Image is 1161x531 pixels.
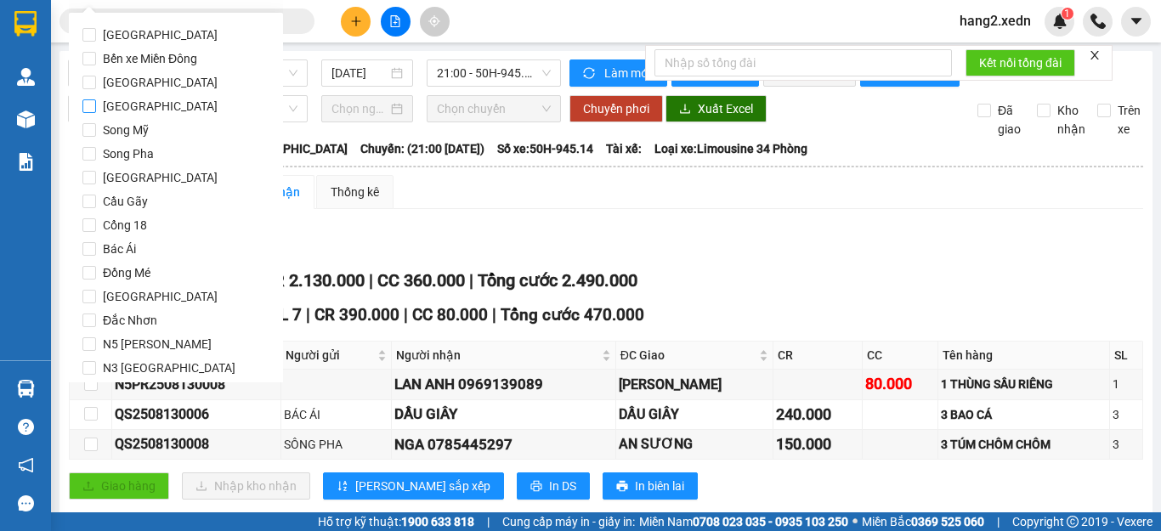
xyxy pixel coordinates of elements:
[17,380,35,398] img: warehouse-icon
[469,270,473,291] span: |
[604,64,654,82] span: Làm mới
[941,435,1106,454] div: 3 TÚM CHÔM CHÔM
[938,342,1109,370] th: Tên hàng
[420,7,450,37] button: aim
[17,153,35,171] img: solution-icon
[501,305,644,325] span: Tổng cước 470.000
[96,308,164,332] span: Đắc Nhơn
[428,15,440,27] span: aim
[18,457,34,473] span: notification
[341,7,371,37] button: plus
[865,372,936,396] div: 80.000
[502,512,635,531] span: Cung cấp máy in - giấy in:
[96,285,224,308] span: [GEOGRAPHIC_DATA]
[693,515,848,528] strong: 0708 023 035 - 0935 103 250
[654,49,952,76] input: Nhập số tổng đài
[1067,516,1079,528] span: copyright
[18,495,34,511] span: message
[404,305,408,325] span: |
[1111,101,1147,138] span: Trên xe
[96,71,224,94] span: [GEOGRAPHIC_DATA]
[96,189,155,213] span: Cầu Gãy
[394,373,613,396] div: LAN ANH 0969139089
[14,11,37,37] img: logo-vxr
[616,480,628,494] span: printer
[355,477,490,495] span: [PERSON_NAME] sắp xếp
[1089,49,1101,61] span: close
[284,435,388,454] div: SÔNG PHA
[331,64,388,82] input: 13/08/2025
[389,15,401,27] span: file-add
[1113,375,1140,393] div: 1
[437,60,551,86] span: 21:00 - 50H-945.14
[665,95,767,122] button: downloadXuất Excel
[286,346,374,364] span: Người gửi
[394,433,613,456] div: NGA 0785445297
[941,375,1106,393] div: 1 THÙNG SẦU RIÊNG
[381,7,411,37] button: file-add
[314,305,399,325] span: CR 390.000
[478,270,637,291] span: Tổng cước 2.490.000
[619,374,771,395] div: [PERSON_NAME]
[182,472,310,500] button: downloadNhập kho nhận
[530,480,542,494] span: printer
[96,47,204,71] span: Bến xe Miền Đông
[69,472,169,500] button: uploadGiao hàng
[583,67,597,81] span: sync
[269,305,302,325] span: SL 7
[112,400,281,430] td: QS2508130006
[112,370,281,399] td: N5PR2508130008
[306,305,310,325] span: |
[619,404,771,425] div: DẦU GIÂY
[96,380,168,404] span: Dọc đường
[331,183,379,201] div: Thống kê
[569,59,667,87] button: syncLàm mới
[517,472,590,500] button: printerIn DS
[369,270,373,291] span: |
[1129,14,1144,29] span: caret-down
[862,512,984,531] span: Miền Bắc
[852,518,858,525] span: ⚪️
[497,139,593,158] span: Số xe: 50H-945.14
[979,54,1062,72] span: Kết nối tổng đài
[549,477,576,495] span: In DS
[96,261,157,285] span: Đồng Mé
[776,432,858,456] div: 150.000
[603,472,698,500] button: printerIn biên lai
[776,403,858,426] div: 240.000
[96,23,224,47] span: [GEOGRAPHIC_DATA]
[966,49,1075,76] button: Kết nối tổng đài
[1051,101,1092,138] span: Kho nhận
[360,139,484,158] span: Chuyến: (21:00 [DATE])
[606,139,642,158] span: Tài xế:
[1110,342,1143,370] th: SL
[96,332,218,356] span: N5 [PERSON_NAME]
[1062,8,1073,20] sup: 1
[619,433,771,455] div: AN SƯƠNG
[635,477,684,495] span: In biên lai
[946,10,1045,31] span: hang2.xedn
[492,305,496,325] span: |
[654,139,807,158] span: Loại xe: Limousine 34 Phòng
[115,433,278,455] div: QS2508130008
[18,419,34,435] span: question-circle
[773,342,862,370] th: CR
[96,213,154,237] span: Cổng 18
[569,95,663,122] button: Chuyển phơi
[112,430,281,460] td: QS2508130008
[991,101,1028,138] span: Đã giao
[284,405,388,424] div: BÁC ÁI
[96,356,242,380] span: N3 [GEOGRAPHIC_DATA]
[620,346,756,364] span: ĐC Giao
[96,237,143,261] span: Bác Ái
[941,405,1106,424] div: 3 BAO CÁ
[412,305,488,325] span: CC 80.000
[487,512,490,531] span: |
[350,15,362,27] span: plus
[96,142,161,166] span: Song Pha
[1052,14,1068,29] img: icon-new-feature
[318,512,474,531] span: Hỗ trợ kỹ thuật:
[337,480,348,494] span: sort-ascending
[1090,14,1106,29] img: phone-icon
[96,166,224,189] span: [GEOGRAPHIC_DATA]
